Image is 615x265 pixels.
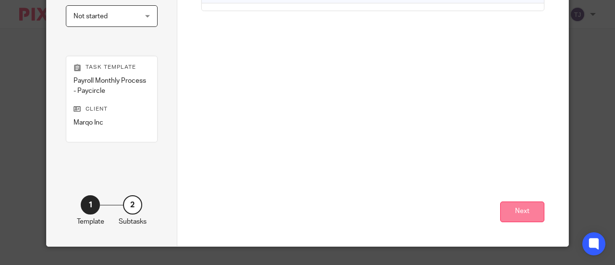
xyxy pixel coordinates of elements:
[74,63,150,71] p: Task template
[119,217,147,227] p: Subtasks
[123,195,142,215] div: 2
[74,13,108,20] span: Not started
[81,195,100,215] div: 1
[239,10,437,19] p: Payroll Monthly Process - Waypoint
[74,105,150,113] p: Client
[74,76,150,96] p: Payroll Monthly Process - Paycircle
[500,202,544,222] button: Next
[74,118,150,127] p: Marqo Inc
[77,217,104,227] p: Template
